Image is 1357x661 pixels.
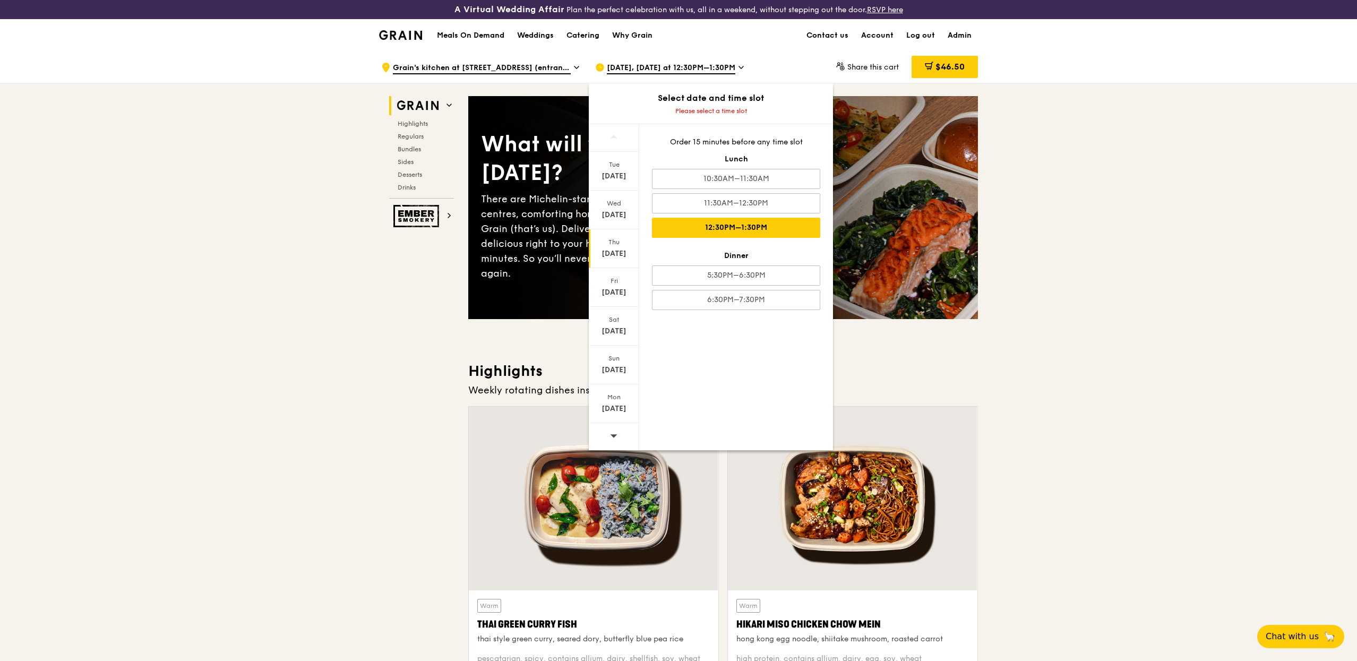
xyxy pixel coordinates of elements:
a: Catering [560,20,606,51]
div: Lunch [652,154,820,165]
div: Warm [736,599,760,613]
div: [DATE] [590,171,638,182]
div: Dinner [652,251,820,261]
div: [DATE] [590,326,638,337]
div: Please select a time slot [589,107,833,115]
img: Grain web logo [393,96,442,115]
div: Sun [590,354,638,363]
a: Account [855,20,900,51]
div: hong kong egg noodle, shiitake mushroom, roasted carrot [736,634,969,645]
div: Thai Green Curry Fish [477,617,710,632]
a: Admin [941,20,978,51]
div: Why Grain [612,20,652,51]
div: 10:30AM–11:30AM [652,169,820,189]
div: Warm [477,599,501,613]
a: Weddings [511,20,560,51]
div: Plan the perfect celebration with us, all in a weekend, without stepping out the door. [373,4,984,15]
div: 6:30PM–7:30PM [652,290,820,310]
a: GrainGrain [379,19,422,50]
div: 5:30PM–6:30PM [652,265,820,286]
div: [DATE] [590,210,638,220]
div: Weddings [517,20,554,51]
div: thai style green curry, seared dory, butterfly blue pea rice [477,634,710,645]
span: Regulars [398,133,424,140]
div: Order 15 minutes before any time slot [652,137,820,148]
a: Why Grain [606,20,659,51]
div: [DATE] [590,287,638,298]
span: Sides [398,158,414,166]
a: RSVP here [867,5,903,14]
a: Log out [900,20,941,51]
div: Select date and time slot [589,92,833,105]
img: Ember Smokery web logo [393,205,442,227]
span: 🦙 [1323,630,1336,643]
div: 11:30AM–12:30PM [652,193,820,213]
h3: A Virtual Wedding Affair [454,4,564,15]
div: What will you eat [DATE]? [481,130,723,187]
div: Fri [590,277,638,285]
span: Bundles [398,145,421,153]
span: Highlights [398,120,428,127]
div: Wed [590,199,638,208]
div: Mon [590,393,638,401]
div: Tue [590,160,638,169]
div: Sat [590,315,638,324]
span: Desserts [398,171,422,178]
h3: Highlights [468,362,978,381]
img: Grain [379,30,422,40]
div: [DATE] [590,248,638,259]
div: Weekly rotating dishes inspired by flavours from around the world. [468,383,978,398]
div: [DATE] [590,404,638,414]
div: There are Michelin-star restaurants, hawker centres, comforting home-cooked classics… and Grain (... [481,192,723,281]
span: Share this cart [847,63,899,72]
div: 12:30PM–1:30PM [652,218,820,238]
span: Drinks [398,184,416,191]
div: Hikari Miso Chicken Chow Mein [736,617,969,632]
div: Catering [566,20,599,51]
span: [DATE], [DATE] at 12:30PM–1:30PM [607,63,735,74]
button: Chat with us🦙 [1257,625,1344,648]
span: Chat with us [1266,630,1319,643]
h1: Meals On Demand [437,30,504,41]
div: Thu [590,238,638,246]
span: Grain's kitchen at [STREET_ADDRESS] (entrance along [PERSON_NAME][GEOGRAPHIC_DATA]) [393,63,571,74]
a: Contact us [800,20,855,51]
span: $46.50 [935,62,965,72]
div: [DATE] [590,365,638,375]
